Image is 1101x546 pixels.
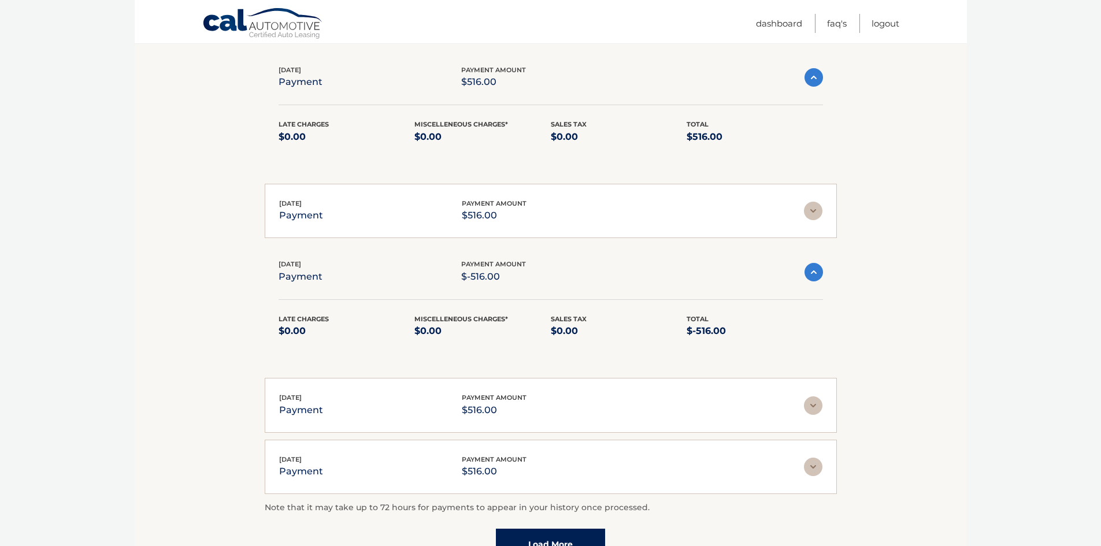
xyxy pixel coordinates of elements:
p: payment [279,402,323,418]
p: $0.00 [551,129,687,145]
span: Sales Tax [551,120,587,128]
a: Cal Automotive [202,8,324,41]
img: accordion-rest.svg [804,396,822,415]
img: accordion-rest.svg [804,202,822,220]
p: Note that it may take up to 72 hours for payments to appear in your history once processed. [265,501,837,515]
p: $0.00 [279,129,415,145]
p: $-516.00 [687,323,823,339]
p: payment [279,207,323,224]
a: Logout [872,14,899,33]
span: payment amount [461,260,526,268]
span: Late Charges [279,120,329,128]
span: payment amount [462,393,527,402]
img: accordion-active.svg [805,68,823,87]
span: Late Charges [279,315,329,323]
span: Miscelleneous Charges* [414,120,508,128]
p: $516.00 [461,74,526,90]
p: payment [279,269,322,285]
p: $0.00 [279,323,415,339]
p: $516.00 [687,129,823,145]
span: [DATE] [279,393,302,402]
span: Sales Tax [551,315,587,323]
span: payment amount [461,66,526,74]
span: [DATE] [279,199,302,207]
p: payment [279,463,323,480]
p: $516.00 [462,402,527,418]
span: [DATE] [279,66,301,74]
p: $516.00 [462,463,527,480]
span: [DATE] [279,455,302,463]
span: [DATE] [279,260,301,268]
p: $0.00 [414,129,551,145]
img: accordion-active.svg [805,263,823,281]
span: Miscelleneous Charges* [414,315,508,323]
span: Total [687,120,709,128]
p: $-516.00 [461,269,526,285]
p: $516.00 [462,207,527,224]
p: $0.00 [551,323,687,339]
span: payment amount [462,455,527,463]
img: accordion-rest.svg [804,458,822,476]
a: Dashboard [756,14,802,33]
a: FAQ's [827,14,847,33]
p: payment [279,74,322,90]
span: payment amount [462,199,527,207]
p: $0.00 [414,323,551,339]
span: Total [687,315,709,323]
